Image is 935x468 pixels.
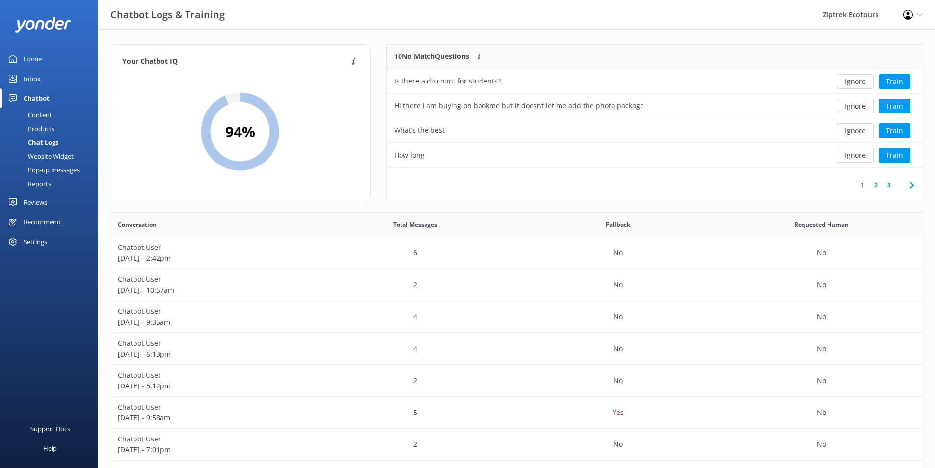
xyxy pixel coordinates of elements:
[413,279,417,290] p: 2
[817,407,826,418] p: No
[110,269,923,301] div: row
[6,163,80,177] div: Pop-up messages
[394,51,469,62] p: 10 No Match Questions
[24,49,42,69] div: Home
[879,148,910,163] button: Train
[856,180,869,190] a: 1
[394,125,445,136] div: What’s the best
[614,248,623,258] p: No
[30,419,70,439] div: Support Docs
[118,242,306,253] p: Chatbot User
[394,100,644,111] div: Hi there i am buying on bookme but it doesnt let me add the photo package
[614,375,623,386] p: No
[118,338,306,349] p: Chatbot User
[118,434,306,444] p: Chatbot User
[6,149,98,163] a: Website Widget
[6,177,98,191] a: Reports
[118,220,157,229] span: Conversation
[387,143,923,167] div: row
[837,74,874,89] button: Ignore
[6,122,98,136] a: Products
[869,180,882,190] a: 2
[110,397,923,429] div: row
[118,317,306,328] p: [DATE] - 9:35am
[118,370,306,381] p: Chatbot User
[837,99,874,113] button: Ignore
[614,311,623,322] p: No
[413,375,417,386] p: 2
[24,232,47,251] div: Settings
[879,74,910,89] button: Train
[817,375,826,386] p: No
[6,177,51,191] div: Reports
[110,7,225,23] h3: Chatbot Logs & Training
[118,402,306,413] p: Chatbot User
[413,439,417,450] p: 2
[817,343,826,354] p: No
[387,94,923,118] div: row
[118,349,306,359] p: [DATE] - 6:13pm
[606,220,630,229] span: Fallback
[118,306,306,317] p: Chatbot User
[24,69,41,88] div: Inbox
[413,311,417,322] p: 4
[110,333,923,365] div: row
[817,311,826,322] p: No
[225,120,255,143] h2: 94 %
[413,248,417,258] p: 6
[43,439,57,458] div: Help
[614,343,623,354] p: No
[6,136,58,149] div: Chat Logs
[794,220,849,229] span: Requested Human
[24,212,61,232] div: Recommend
[614,439,623,450] p: No
[24,193,47,212] div: Reviews
[817,248,826,258] p: No
[6,108,52,122] div: Content
[118,444,306,455] p: [DATE] - 7:01pm
[394,150,425,161] div: How long
[387,69,923,167] div: grid
[614,279,623,290] p: No
[118,413,306,423] p: [DATE] - 9:58am
[387,118,923,143] div: row
[879,123,910,138] button: Train
[879,99,910,113] button: Train
[6,149,74,163] div: Website Widget
[110,365,923,397] div: row
[413,343,417,354] p: 4
[118,253,306,264] p: [DATE] - 2:42pm
[24,88,50,108] div: Chatbot
[837,148,874,163] button: Ignore
[837,123,874,138] button: Ignore
[6,122,54,136] div: Products
[122,56,349,67] h4: Your Chatbot IQ
[413,407,417,418] p: 5
[118,285,306,296] p: [DATE] - 10:57am
[110,301,923,333] div: row
[15,17,71,33] img: yonder-white-logo.png
[110,429,923,461] div: row
[882,180,896,190] a: 3
[6,108,98,122] a: Content
[817,279,826,290] p: No
[110,237,923,269] div: row
[387,69,923,94] div: row
[118,381,306,391] p: [DATE] - 5:12pm
[118,274,306,285] p: Chatbot User
[817,439,826,450] p: No
[393,220,437,229] span: Total Messages
[394,76,501,86] div: Is there a discount for students?
[6,163,98,177] a: Pop-up messages
[613,407,624,418] p: Yes
[6,136,98,149] a: Chat Logs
